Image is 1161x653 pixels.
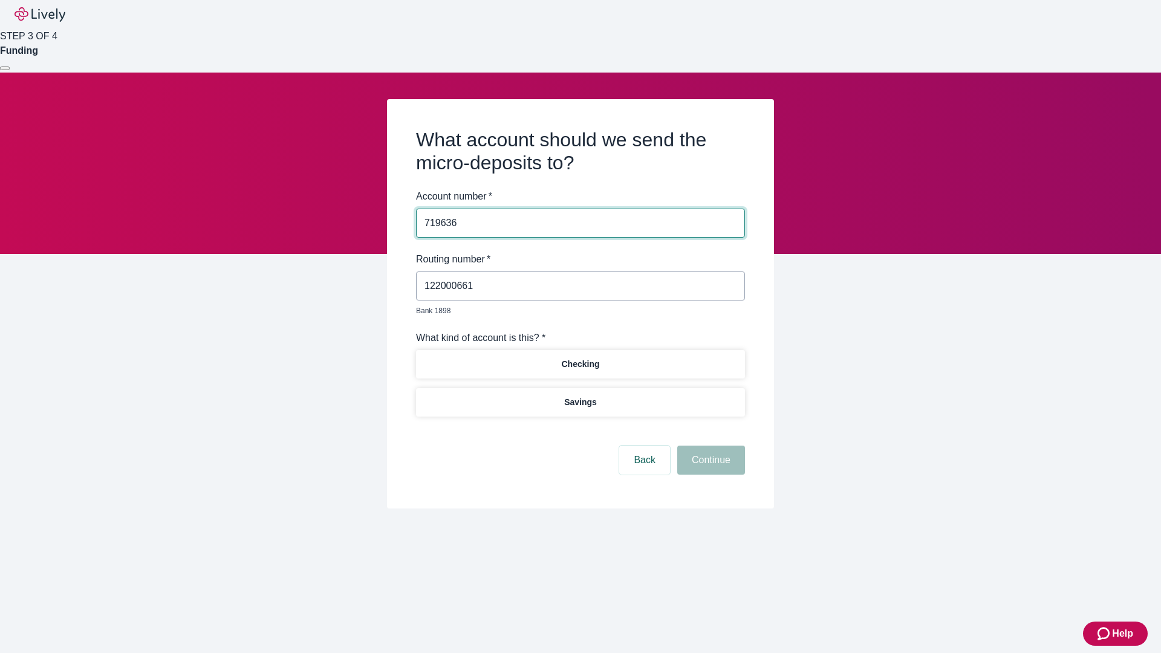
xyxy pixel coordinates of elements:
span: Help [1112,626,1133,641]
h2: What account should we send the micro-deposits to? [416,128,745,175]
p: Checking [561,358,599,371]
label: Account number [416,189,492,204]
button: Checking [416,350,745,378]
p: Savings [564,396,597,409]
img: Lively [15,7,65,22]
label: What kind of account is this? * [416,331,545,345]
label: Routing number [416,252,490,267]
button: Savings [416,388,745,417]
svg: Zendesk support icon [1098,626,1112,641]
button: Zendesk support iconHelp [1083,622,1148,646]
button: Back [619,446,670,475]
p: Bank 1898 [416,305,737,316]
